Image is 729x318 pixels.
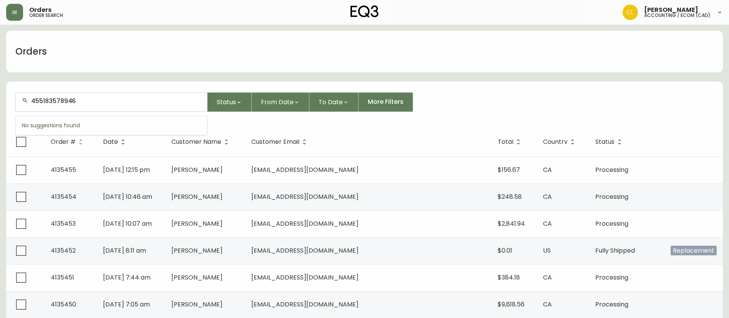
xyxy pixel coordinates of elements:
span: 4135453 [51,219,76,228]
span: Processing [595,192,628,201]
span: Country [543,138,578,145]
input: Search [31,97,201,105]
button: More Filters [359,92,413,112]
span: [DATE] 7:05 am [103,300,150,309]
span: From Date [261,97,294,107]
span: [PERSON_NAME] [171,192,223,201]
span: 4135452 [51,246,76,255]
span: [PERSON_NAME] [171,300,223,309]
span: Country [543,140,568,144]
span: [PERSON_NAME] [171,246,223,255]
span: Date [103,140,118,144]
span: [EMAIL_ADDRESS][DOMAIN_NAME] [251,165,359,174]
span: Orders [29,7,51,13]
span: Replacement [671,246,717,255]
span: $248.58 [498,192,522,201]
span: $156.67 [498,165,520,174]
span: [EMAIL_ADDRESS][DOMAIN_NAME] [251,219,359,228]
span: Status [595,138,624,145]
span: [EMAIL_ADDRESS][DOMAIN_NAME] [251,246,359,255]
h5: order search [29,13,63,18]
span: US [543,246,551,255]
span: [PERSON_NAME] [171,219,223,228]
span: CA [543,165,552,174]
span: [DATE] 10:46 am [103,192,152,201]
span: 4135454 [51,192,76,201]
span: $9,618.56 [498,300,525,309]
span: 4135451 [51,273,74,282]
span: Order # [51,140,76,144]
span: Order # [51,138,86,145]
span: Status [217,97,236,107]
span: [EMAIL_ADDRESS][DOMAIN_NAME] [251,273,359,282]
span: [DATE] 8:11 am [103,246,146,255]
span: Status [595,140,614,144]
span: Customer Name [171,140,221,144]
span: [EMAIL_ADDRESS][DOMAIN_NAME] [251,192,359,201]
span: CA [543,219,552,228]
h5: accounting / ecom (cad) [644,13,711,18]
button: To Date [309,92,359,112]
span: CA [543,192,552,201]
span: [DATE] 12:15 pm [103,165,150,174]
span: CA [543,300,552,309]
span: [DATE] 7:44 am [103,273,151,282]
span: Customer Email [251,138,309,145]
span: [PERSON_NAME] [171,165,223,174]
span: $0.01 [498,246,512,255]
span: Processing [595,165,628,174]
span: [EMAIL_ADDRESS][DOMAIN_NAME] [251,300,359,309]
span: CA [543,273,552,282]
span: More Filters [368,98,404,106]
h1: Orders [15,45,47,58]
span: Processing [595,273,628,282]
span: Customer Email [251,140,299,144]
span: [PERSON_NAME] [644,7,698,13]
div: No suggestions found [16,116,207,135]
span: 4135450 [51,300,76,309]
span: Customer Name [171,138,231,145]
span: Processing [595,219,628,228]
span: Total [498,138,523,145]
span: 4135455 [51,165,76,174]
button: Status [208,92,252,112]
span: To Date [319,97,343,107]
span: $384.18 [498,273,520,282]
span: [DATE] 10:07 am [103,219,152,228]
span: [PERSON_NAME] [171,273,223,282]
img: c8a50d9e0e2261a29cae8bb82ebd33d8 [623,5,638,20]
button: From Date [252,92,309,112]
span: $2,841.94 [498,219,525,228]
span: Date [103,138,128,145]
span: Processing [595,300,628,309]
span: Fully Shipped [595,246,635,255]
span: Total [498,140,513,144]
img: logo [350,5,379,18]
